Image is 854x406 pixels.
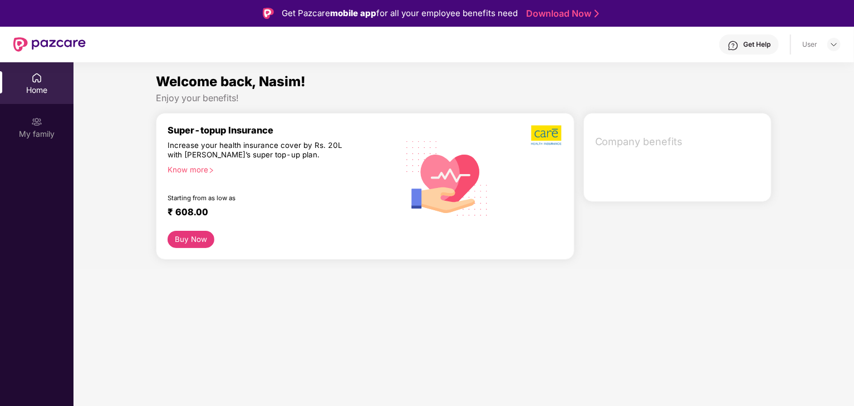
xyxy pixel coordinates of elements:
[595,8,599,19] img: Stroke
[156,92,772,104] div: Enjoy your benefits!
[168,194,351,202] div: Starting from as low as
[588,127,772,156] div: Company benefits
[168,206,387,220] div: ₹ 608.00
[526,8,596,19] a: Download Now
[156,73,306,90] span: Welcome back, Nasim!
[728,40,739,51] img: svg+xml;base64,PHN2ZyBpZD0iSGVscC0zMngzMiIgeG1sbnM9Imh0dHA6Ly93d3cudzMub3JnLzIwMDAvc3ZnIiB3aWR0aD...
[263,8,274,19] img: Logo
[398,127,497,228] img: svg+xml;base64,PHN2ZyB4bWxucz0iaHR0cDovL3d3dy53My5vcmcvMjAwMC9zdmciIHhtbG5zOnhsaW5rPSJodHRwOi8vd3...
[168,231,215,248] button: Buy Now
[168,141,350,161] div: Increase your health insurance cover by Rs. 20L with [PERSON_NAME]’s super top-up plan.
[208,167,214,174] span: right
[830,40,838,49] img: svg+xml;base64,PHN2ZyBpZD0iRHJvcGRvd24tMzJ4MzIiIHhtbG5zPSJodHRwOi8vd3d3LnczLm9yZy8yMDAwL3N2ZyIgd2...
[31,116,42,127] img: svg+xml;base64,PHN2ZyB3aWR0aD0iMjAiIGhlaWdodD0iMjAiIHZpZXdCb3g9IjAgMCAyMCAyMCIgZmlsbD0ibm9uZSIgeG...
[595,134,763,150] span: Company benefits
[802,40,817,49] div: User
[531,125,563,146] img: b5dec4f62d2307b9de63beb79f102df3.png
[330,8,376,18] strong: mobile app
[168,125,398,136] div: Super-topup Insurance
[168,165,391,173] div: Know more
[31,72,42,83] img: svg+xml;base64,PHN2ZyBpZD0iSG9tZSIgeG1sbnM9Imh0dHA6Ly93d3cudzMub3JnLzIwMDAvc3ZnIiB3aWR0aD0iMjAiIG...
[743,40,770,49] div: Get Help
[13,37,86,52] img: New Pazcare Logo
[282,7,518,20] div: Get Pazcare for all your employee benefits need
